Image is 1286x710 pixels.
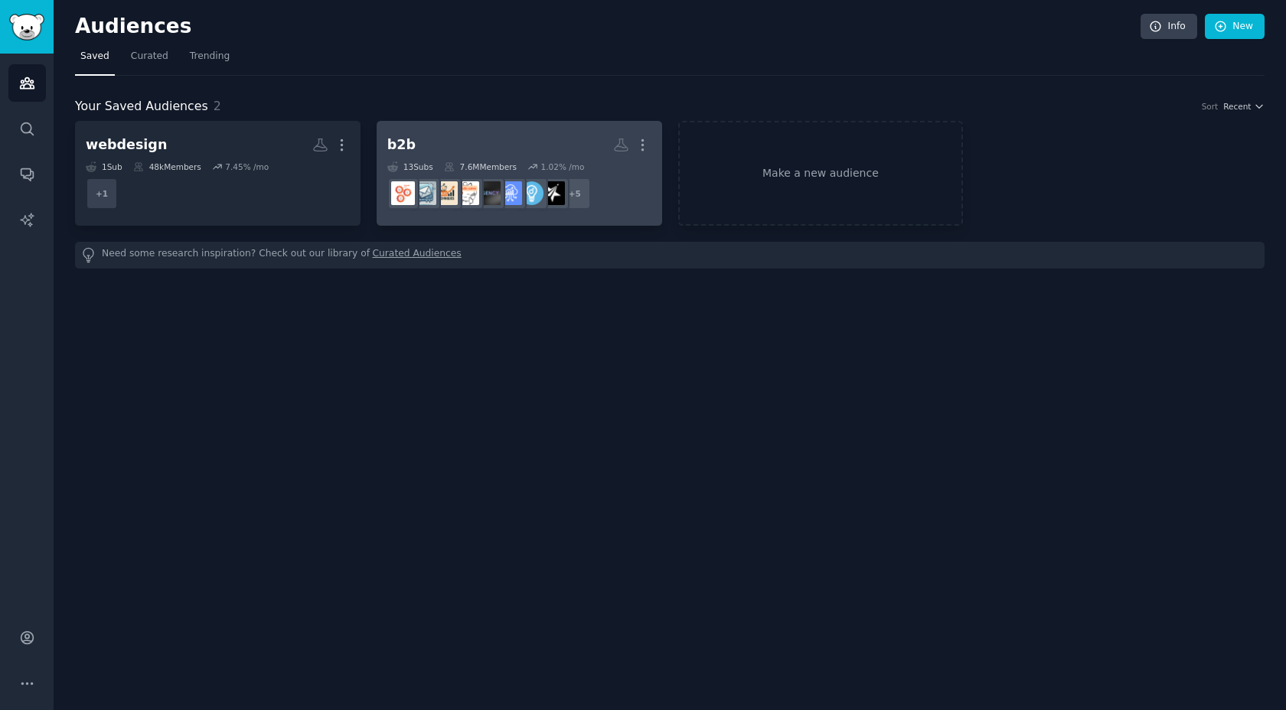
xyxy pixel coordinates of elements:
span: Trending [190,50,230,64]
span: Your Saved Audiences [75,97,208,116]
span: 2 [214,99,221,113]
div: 7.6M Members [444,161,517,172]
span: Recent [1223,101,1251,112]
img: GrowthHacking [391,181,415,205]
a: Saved [75,44,115,76]
img: salestechniques [434,181,458,205]
a: webdesign1Sub48kMembers7.45% /mo+1 [75,121,361,226]
div: + 5 [559,177,591,210]
a: Curated [126,44,174,76]
img: coldemail [413,181,436,205]
div: 7.45 % /mo [225,161,269,172]
img: SaaSMarketing [541,181,565,205]
div: 1 Sub [86,161,122,172]
button: Recent [1223,101,1265,112]
a: b2b13Subs7.6MMembers1.02% /mo+5SaaSMarketingEntrepreneurSaaSSalesagencyb2b_salessalestechniquesco... [377,121,662,226]
img: Entrepreneur [520,181,543,205]
div: 13 Sub s [387,161,433,172]
div: Sort [1202,101,1219,112]
img: GummySearch logo [9,14,44,41]
a: Info [1141,14,1197,40]
span: Saved [80,50,109,64]
div: b2b [387,135,416,155]
div: webdesign [86,135,167,155]
a: Trending [184,44,235,76]
h2: Audiences [75,15,1141,39]
a: Curated Audiences [373,247,462,263]
a: Make a new audience [678,121,964,226]
div: 1.02 % /mo [541,161,585,172]
span: Curated [131,50,168,64]
img: agency [477,181,501,205]
div: Need some research inspiration? Check out our library of [75,242,1265,269]
img: b2b_sales [455,181,479,205]
div: 48k Members [133,161,201,172]
img: SaaSSales [498,181,522,205]
a: New [1205,14,1265,40]
div: + 1 [86,177,118,210]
